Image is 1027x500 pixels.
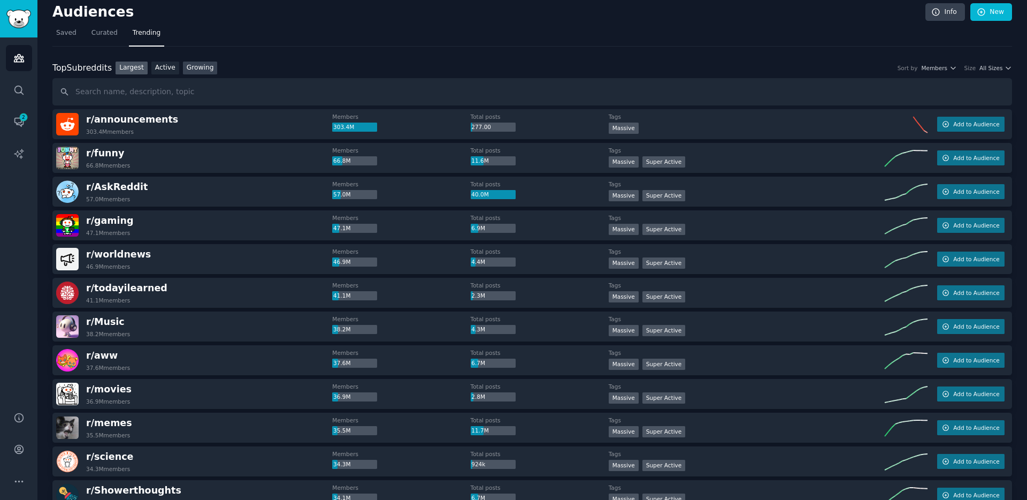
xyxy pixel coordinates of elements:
[332,460,377,469] div: 34.3M
[898,64,918,72] div: Sort by
[332,156,377,166] div: 66.8M
[609,180,885,188] dt: Tags
[979,64,1012,72] button: All Sizes
[925,3,965,21] a: Info
[471,214,609,222] dt: Total posts
[332,180,470,188] dt: Members
[937,319,1005,334] button: Add to Audience
[642,325,686,336] div: Super Active
[609,383,885,390] dt: Tags
[953,390,999,398] span: Add to Audience
[332,426,377,436] div: 35.5M
[471,291,516,301] div: 2.3M
[332,248,470,255] dt: Members
[52,25,80,47] a: Saved
[642,426,686,437] div: Super Active
[609,315,885,323] dt: Tags
[86,384,132,395] span: r/ movies
[609,325,639,336] div: Massive
[332,383,470,390] dt: Members
[56,113,79,135] img: announcements
[471,349,609,357] dt: Total posts
[332,123,377,132] div: 303.4M
[471,426,516,436] div: 11.7M
[86,465,130,473] div: 34.3M members
[332,392,377,402] div: 36.9M
[953,289,999,297] span: Add to Audience
[953,357,999,364] span: Add to Audience
[471,180,609,188] dt: Total posts
[86,229,130,237] div: 47.1M members
[953,154,999,162] span: Add to Audience
[86,398,130,405] div: 36.9M members
[332,349,470,357] dt: Members
[56,349,79,372] img: aww
[609,392,639,404] div: Massive
[332,224,377,233] div: 47.1M
[937,252,1005,267] button: Add to Audience
[471,224,516,233] div: 6.9M
[609,426,639,437] div: Massive
[609,156,639,168] div: Massive
[953,222,999,229] span: Add to Audience
[970,3,1012,21] a: New
[56,28,76,38] span: Saved
[937,420,1005,435] button: Add to Audience
[642,291,686,302] div: Super Active
[471,123,516,132] div: 277.00
[609,224,639,235] div: Massive
[471,450,609,458] dt: Total posts
[609,190,639,201] div: Massive
[471,325,516,335] div: 4.3M
[937,454,1005,469] button: Add to Audience
[609,214,885,222] dt: Tags
[86,181,148,192] span: r/ AskReddit
[953,323,999,330] span: Add to Audience
[471,147,609,154] dt: Total posts
[609,113,885,120] dt: Tags
[86,297,130,304] div: 41.1M members
[609,123,639,134] div: Massive
[937,117,1005,132] button: Add to Audience
[471,257,516,267] div: 4.4M
[6,109,32,135] a: 2
[609,484,885,491] dt: Tags
[332,325,377,335] div: 38.2M
[116,62,148,75] a: Largest
[332,315,470,323] dt: Members
[129,25,164,47] a: Trending
[86,263,130,270] div: 46.9M members
[937,150,1005,165] button: Add to Audience
[332,484,470,491] dt: Members
[52,4,925,21] h2: Audiences
[953,255,999,263] span: Add to Audience
[609,460,639,471] div: Massive
[56,315,79,338] img: Music
[86,316,125,327] span: r/ Music
[471,416,609,424] dt: Total posts
[86,451,133,462] span: r/ science
[56,214,79,237] img: gaming
[471,392,516,402] div: 2.8M
[86,249,151,260] span: r/ worldnews
[332,257,377,267] div: 46.9M
[953,458,999,465] span: Add to Audience
[332,190,377,200] div: 57.0M
[332,359,377,368] div: 37.6M
[471,315,609,323] dt: Total posts
[471,484,609,491] dt: Total posts
[56,383,79,405] img: movies
[52,78,1012,105] input: Search name, description, topic
[471,282,609,289] dt: Total posts
[86,162,130,169] div: 66.8M members
[609,416,885,424] dt: Tags
[609,147,885,154] dt: Tags
[56,180,79,203] img: AskReddit
[52,62,112,75] div: Top Subreddits
[332,291,377,301] div: 41.1M
[937,285,1005,300] button: Add to Audience
[921,64,956,72] button: Members
[642,392,686,404] div: Super Active
[609,248,885,255] dt: Tags
[937,184,1005,199] button: Add to Audience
